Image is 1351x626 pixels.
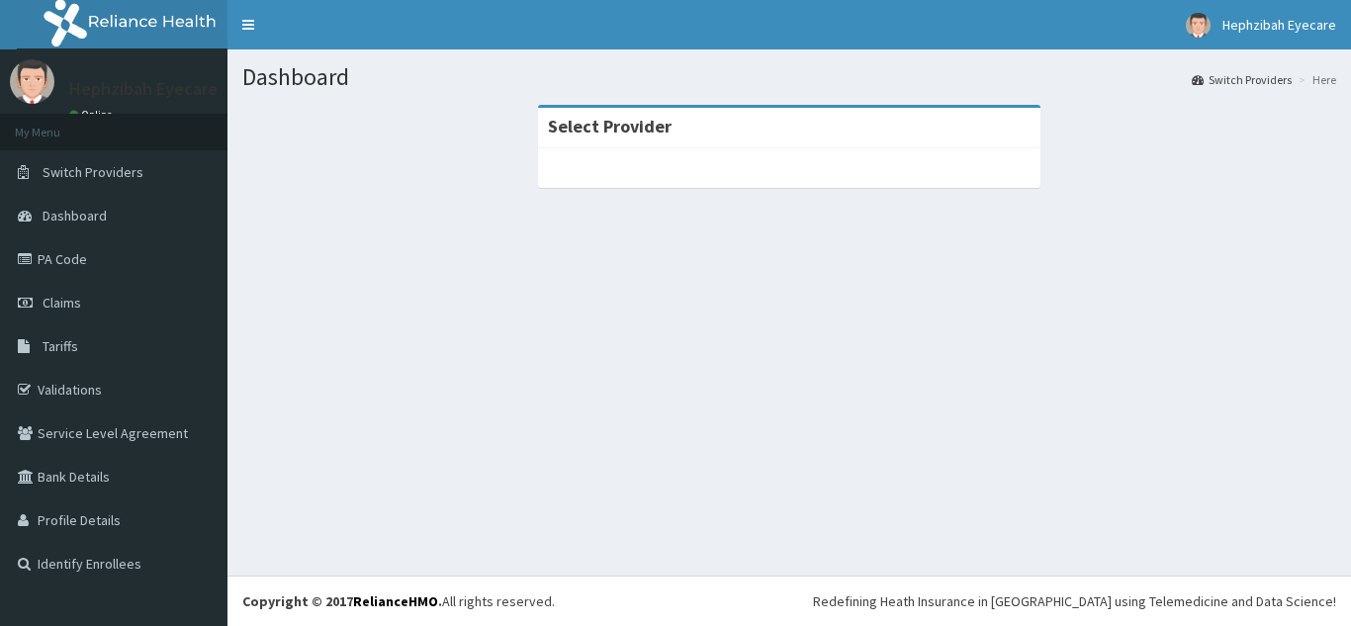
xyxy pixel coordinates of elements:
span: Dashboard [43,207,107,224]
footer: All rights reserved. [227,576,1351,626]
span: Claims [43,294,81,312]
strong: Copyright © 2017 . [242,592,442,610]
strong: Select Provider [548,115,672,137]
img: User Image [1186,13,1211,38]
div: Redefining Heath Insurance in [GEOGRAPHIC_DATA] using Telemedicine and Data Science! [813,591,1336,611]
span: Tariffs [43,337,78,355]
p: Hephzibah Eyecare [69,80,218,98]
li: Here [1294,71,1336,88]
a: Switch Providers [1192,71,1292,88]
a: RelianceHMO [353,592,438,610]
span: Hephzibah Eyecare [1222,16,1336,34]
h1: Dashboard [242,64,1336,90]
a: Online [69,108,117,122]
span: Switch Providers [43,163,143,181]
img: User Image [10,59,54,104]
